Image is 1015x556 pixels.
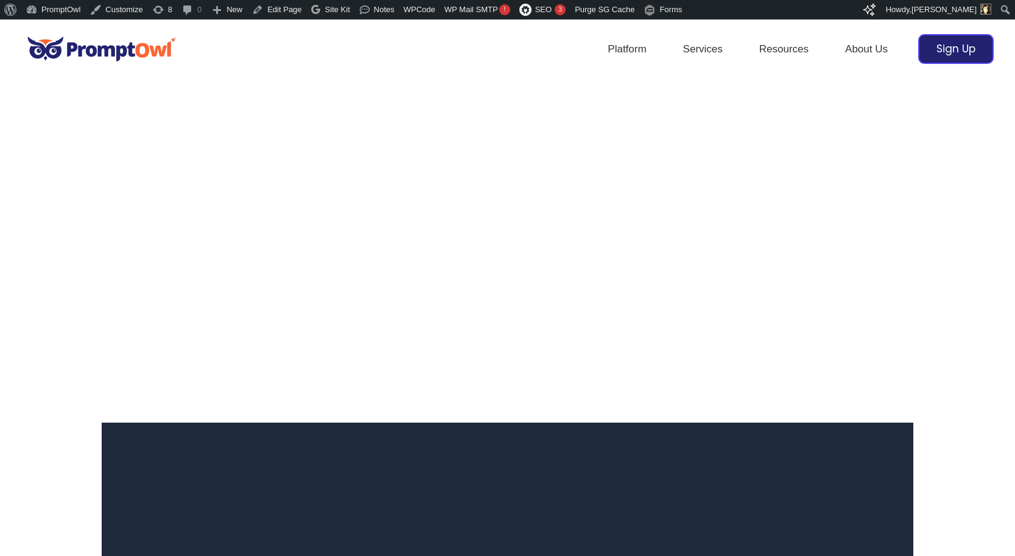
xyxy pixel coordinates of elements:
a: Sign Up [918,34,994,64]
span: [PERSON_NAME] [911,5,977,14]
div: 3 [555,4,566,15]
a: About Us [827,28,906,71]
span: ! [499,4,510,15]
a: Resources [741,28,827,71]
a: Services [665,28,741,71]
span: Site Kit [325,5,350,14]
span: SEO [535,5,552,14]
nav: Site Navigation: Header [589,28,906,71]
a: Platform [589,28,664,71]
img: promptowl.ai logo [21,28,183,70]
